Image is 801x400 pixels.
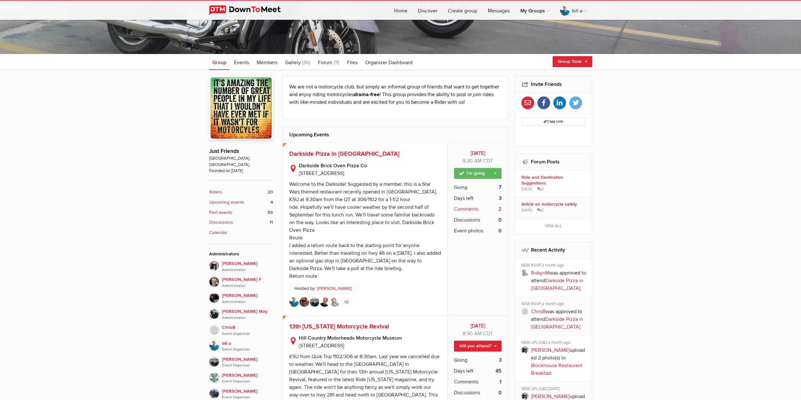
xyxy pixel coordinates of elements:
span: [PERSON_NAME] [222,356,273,369]
span: a month ago [542,263,564,268]
span: a month ago [548,340,570,345]
button: Copy Link [521,117,586,126]
a: [PERSON_NAME] MayAdministrator [209,305,273,321]
span: Going [454,356,467,364]
b: Past events [209,209,232,216]
a: Calendar [209,229,273,236]
b: Riders [209,189,222,196]
span: Comments [454,378,478,386]
span: [GEOGRAPHIC_DATA], [GEOGRAPHIC_DATA] [209,155,273,168]
span: [PERSON_NAME] [222,260,273,273]
span: ChrisB [222,324,273,337]
a: Forum (11) [315,54,343,70]
a: My Groups [515,1,555,20]
span: Copy Link [544,119,563,124]
div: Administrators [209,251,273,258]
b: 2 [498,205,502,213]
img: Kenneth Manuel [209,357,219,367]
span: America/Chicago [483,158,493,164]
span: Group [212,59,226,66]
span: Files [347,59,358,66]
span: (36) [302,59,310,66]
a: Members [253,54,281,70]
img: Scott May [209,293,219,303]
b: 0 [498,227,502,235]
a: +2 [342,297,351,307]
span: 59 [268,209,273,216]
div: Welcome to the Darkside! Suggested by a member, this is a Star Wars themed restaurant recently op... [289,181,441,279]
b: 0 [498,216,502,224]
b: Article on motorcycle safety [521,201,587,207]
b: 7 [499,184,502,191]
a: Home [389,1,412,20]
i: Event Organizer [222,363,273,368]
span: Organizer Dashboard [365,59,412,66]
span: 2 [537,186,544,192]
img: Kenneth Manuel [310,297,319,307]
span: [PERSON_NAME] [222,372,273,385]
span: [STREET_ADDRESS] [299,170,344,177]
img: Cindy Barlow [299,297,309,307]
a: Upcoming events 4 [209,199,273,206]
h2: Upcoming Events [289,127,502,142]
a: [PERSON_NAME] FAdministrator [209,273,273,289]
a: Forum Posts [531,159,560,165]
a: [PERSON_NAME]Administrator [209,289,273,305]
span: 13th [US_STATE] Motorcycle Revival [289,323,389,330]
div: NEW UPLOAD, [521,340,587,346]
p: We are not a motorcycle club, but simply an informal group of friends that want to get together a... [289,83,502,106]
div: NEW UPLOAD, [521,386,587,393]
img: bill a [289,297,299,307]
i: Administrator [222,315,273,321]
span: [STREET_ADDRESS] [299,343,344,349]
span: Going [454,184,467,191]
h2: Recent Activity [521,242,586,258]
span: [PERSON_NAME] May [222,308,273,321]
a: ChrisBEvent Organizer [209,321,273,337]
div: NEW RSVP, [521,263,587,269]
span: 9:30 AM [463,158,482,164]
img: RobynM [330,297,340,307]
a: Create group [443,1,482,20]
img: bill a [209,341,219,351]
span: Members [257,59,277,66]
span: Discussions [454,389,480,396]
a: [PERSON_NAME] [317,285,352,292]
span: Comments [454,205,478,213]
span: a month ago [542,301,564,306]
a: Group Tools [553,56,592,67]
b: Hill Country Motorheads Motorcycle Museum [299,334,441,342]
img: DownToMeet [209,5,291,15]
b: Upcoming events [209,199,244,206]
a: bill aEvent Organizer [209,337,273,353]
a: Darkside Pizza in [GEOGRAPHIC_DATA] [531,277,583,291]
span: Forum [318,59,332,66]
img: John Rhodes [320,297,329,307]
a: RobynM [531,270,549,276]
span: Event photos [454,227,483,235]
span: 20 [268,189,273,196]
span: [PERSON_NAME] F [222,276,273,289]
a: Article on motorcycle safety [DATE] 2 [515,197,592,218]
span: Discussions [454,216,480,224]
img: Butch F [209,277,219,287]
i: Event Organizer [222,379,273,384]
b: 45 [495,367,502,375]
span: 11 [270,219,273,226]
span: Events [234,59,249,66]
b: 3 [499,356,502,364]
img: Just Friends [209,76,273,140]
p: Hosted by: [289,283,358,294]
img: Barb May [209,309,219,319]
a: I'm going [454,168,502,179]
span: America/Chicago [483,330,493,337]
b: 0 [498,389,502,396]
a: Discover [413,1,442,20]
span: Founded on [DATE] [209,168,273,174]
b: [DATE] [454,149,502,157]
strong: drama-free [354,91,380,98]
a: [PERSON_NAME] [531,393,570,400]
span: [DATE] [521,208,533,213]
a: Darkside Pizza in [GEOGRAPHIC_DATA] [289,150,399,158]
